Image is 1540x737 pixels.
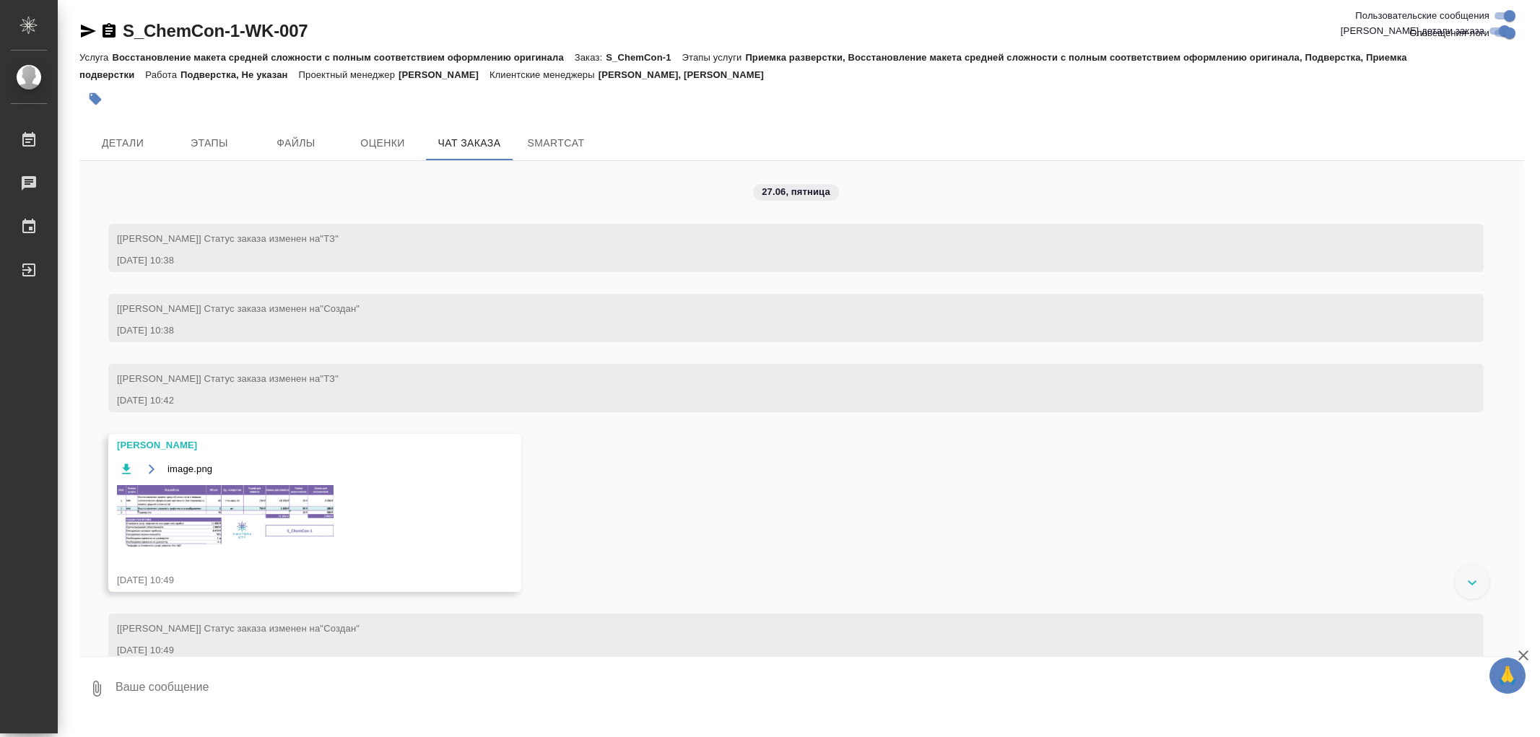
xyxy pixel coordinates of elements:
[348,134,417,152] span: Оценки
[1489,658,1526,694] button: 🙏
[117,303,360,314] span: [[PERSON_NAME]] Статус заказа изменен на
[762,185,830,199] p: 27.06, пятница
[435,134,504,152] span: Чат заказа
[490,69,599,80] p: Клиентские менеджеры
[79,83,111,115] button: Добавить тэг
[1355,9,1489,23] span: Пользовательские сообщения
[117,573,471,588] div: [DATE] 10:49
[1409,26,1489,40] span: Оповещения-логи
[117,485,334,548] img: image.png
[599,69,775,80] p: [PERSON_NAME], [PERSON_NAME]
[320,303,360,314] span: "Создан"
[117,253,1433,268] div: [DATE] 10:38
[117,323,1433,338] div: [DATE] 10:38
[117,460,135,478] button: Скачать
[320,233,339,244] span: "ТЗ"
[261,134,331,152] span: Файлы
[299,69,399,80] p: Проектный менеджер
[112,52,574,63] p: Восстановление макета средней сложности с полным соответствием оформлению оригинала
[123,21,308,40] a: S_ChemCon-1-WK-007
[117,643,1433,658] div: [DATE] 10:49
[117,373,339,384] span: [[PERSON_NAME]] Статус заказа изменен на
[117,233,339,244] span: [[PERSON_NAME]] Статус заказа изменен на
[399,69,490,80] p: [PERSON_NAME]
[175,134,244,152] span: Этапы
[117,623,360,634] span: [[PERSON_NAME]] Статус заказа изменен на
[575,52,606,63] p: Заказ:
[682,52,746,63] p: Этапы услуги
[117,393,1433,408] div: [DATE] 10:42
[79,52,112,63] p: Услуга
[117,438,471,453] div: [PERSON_NAME]
[320,623,360,634] span: "Создан"
[79,22,97,40] button: Скопировать ссылку для ЯМессенджера
[88,134,157,152] span: Детали
[142,460,160,478] button: Открыть на драйве
[100,22,118,40] button: Скопировать ссылку
[168,462,212,476] span: image.png
[145,69,180,80] p: Работа
[320,373,339,384] span: "ТЗ"
[521,134,591,152] span: SmartCat
[1495,660,1520,691] span: 🙏
[180,69,299,80] p: Подверстка, Не указан
[1341,24,1484,38] span: [PERSON_NAME] детали заказа
[606,52,682,63] p: S_ChemCon-1
[79,52,1407,80] p: Приемка разверстки, Восстановление макета средней сложности с полным соответствием оформлению ори...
